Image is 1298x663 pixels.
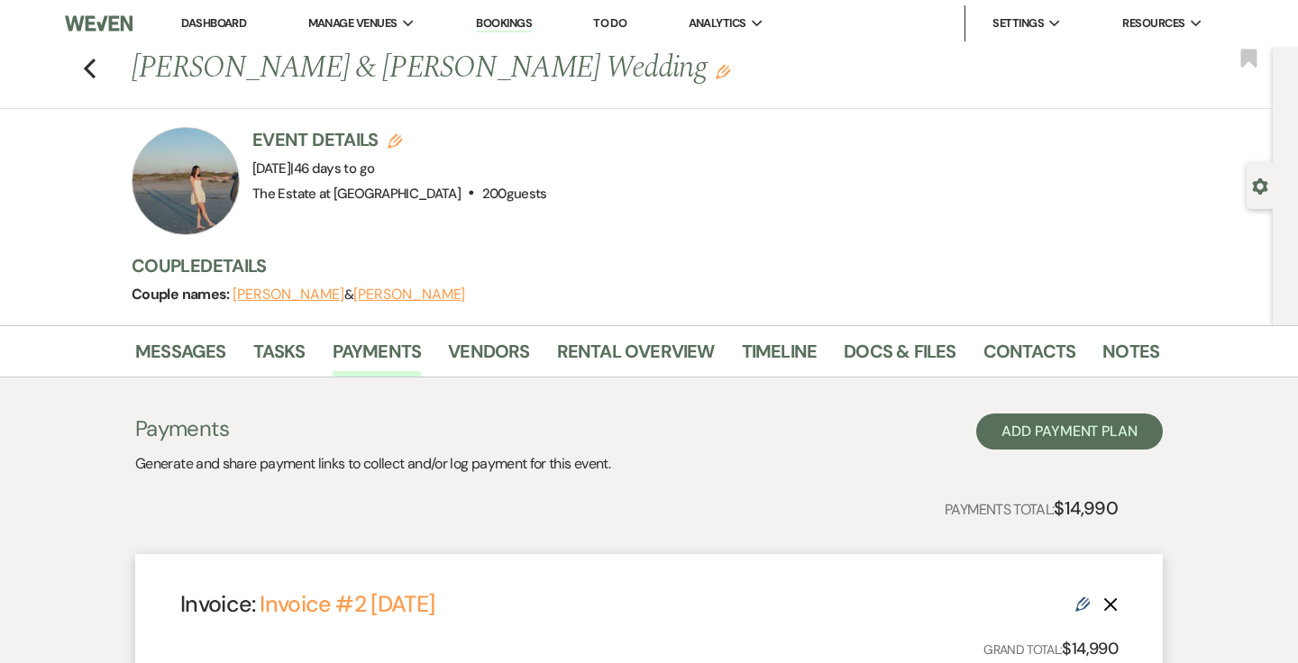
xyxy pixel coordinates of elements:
a: Rental Overview [557,337,715,377]
a: Contacts [983,337,1076,377]
span: Manage Venues [308,14,398,32]
p: Generate and share payment links to collect and/or log payment for this event. [135,452,610,476]
h3: Payments [135,413,610,444]
h4: Invoice: [180,588,434,620]
span: Resources [1122,14,1184,32]
a: Bookings [476,15,532,32]
a: Tasks [253,337,306,377]
span: 46 days to go [294,159,375,177]
a: Dashboard [181,15,246,31]
button: [PERSON_NAME] [233,287,344,302]
a: Timeline [742,337,818,377]
button: Edit [716,63,730,79]
span: | [290,159,374,177]
button: [PERSON_NAME] [353,287,465,302]
p: Payments Total: [945,494,1118,522]
a: Notes [1102,337,1159,377]
h3: Event Details [252,127,547,152]
a: Messages [135,337,226,377]
a: To Do [593,15,626,31]
button: Add Payment Plan [976,413,1163,450]
a: Docs & Files [844,337,955,377]
span: 200 guests [482,185,547,203]
span: The Estate at [GEOGRAPHIC_DATA] [252,185,461,203]
span: Couple names: [132,285,233,304]
strong: $14,990 [1062,638,1118,659]
span: [DATE] [252,159,374,177]
img: Weven Logo [65,5,133,42]
span: Settings [992,14,1044,32]
h1: [PERSON_NAME] & [PERSON_NAME] Wedding [132,47,939,90]
p: Grand Total: [983,636,1118,662]
span: Analytics [689,14,746,32]
a: Payments [333,337,422,377]
h3: Couple Details [132,253,1141,278]
span: & [233,286,465,304]
button: Open lead details [1252,177,1268,194]
a: Invoice #2 [DATE] [260,589,434,619]
strong: $14,990 [1054,496,1118,520]
a: Vendors [448,337,529,377]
